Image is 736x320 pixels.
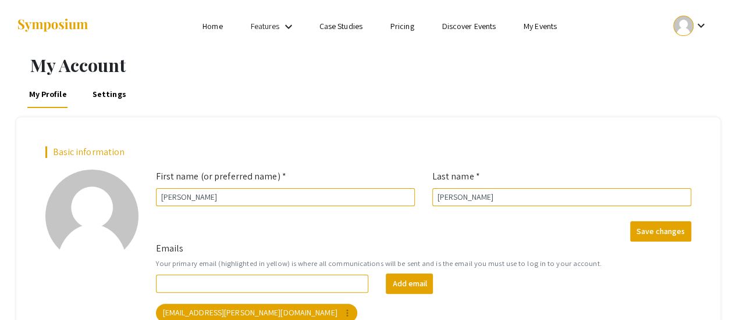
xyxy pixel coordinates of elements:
[442,21,496,31] a: Discover Events
[156,258,691,269] small: Your primary email (highlighted in yellow) is where all communications will be sent and is the em...
[251,21,280,31] a: Features
[390,21,414,31] a: Pricing
[661,13,720,39] button: Expand account dropdown
[27,80,68,108] a: My Profile
[432,170,480,184] label: Last name *
[156,170,286,184] label: First name (or preferred name) *
[45,146,691,157] h2: Basic information
[9,268,49,311] iframe: Chat
[91,80,128,108] a: Settings
[342,308,353,318] mat-icon: more_vert
[30,55,720,75] h1: My Account
[202,21,222,31] a: Home
[156,242,184,256] label: Emails
[630,221,691,242] button: Save changes
[386,274,433,294] button: Add email
[282,20,296,34] mat-icon: Expand Features list
[694,19,707,33] mat-icon: Expand account dropdown
[524,21,557,31] a: My Events
[16,18,89,34] img: Symposium by ForagerOne
[319,21,362,31] a: Case Studies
